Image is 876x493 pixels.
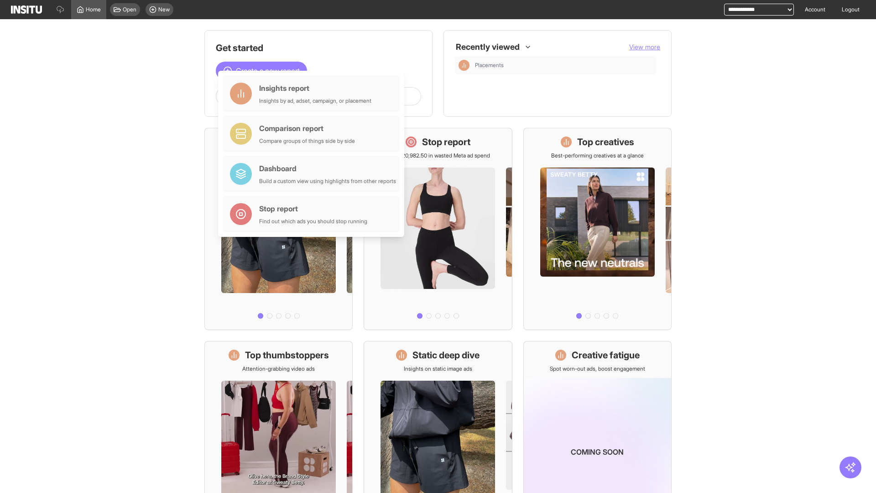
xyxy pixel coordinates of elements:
[422,136,470,148] h1: Stop report
[236,65,300,76] span: Create a new report
[259,123,355,134] div: Comparison report
[259,97,371,105] div: Insights by ad, adset, campaign, or placement
[629,42,660,52] button: View more
[216,62,307,80] button: Create a new report
[551,152,644,159] p: Best-performing creatives at a glance
[577,136,634,148] h1: Top creatives
[404,365,472,372] p: Insights on static image ads
[216,42,421,54] h1: Get started
[459,60,469,71] div: Insights
[475,62,653,69] span: Placements
[123,6,136,13] span: Open
[259,178,396,185] div: Build a custom view using highlights from other reports
[386,152,490,159] p: Save £20,982.50 in wasted Meta ad spend
[364,128,512,330] a: Stop reportSave £20,982.50 in wasted Meta ad spend
[523,128,672,330] a: Top creativesBest-performing creatives at a glance
[204,128,353,330] a: What's live nowSee all active ads instantly
[242,365,315,372] p: Attention-grabbing video ads
[158,6,170,13] span: New
[629,43,660,51] span: View more
[475,62,504,69] span: Placements
[259,137,355,145] div: Compare groups of things side by side
[245,349,329,362] h1: Top thumbstoppers
[259,163,396,174] div: Dashboard
[259,218,367,225] div: Find out which ads you should stop running
[412,349,480,362] h1: Static deep dive
[86,6,101,13] span: Home
[11,5,42,14] img: Logo
[259,83,371,94] div: Insights report
[259,203,367,214] div: Stop report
